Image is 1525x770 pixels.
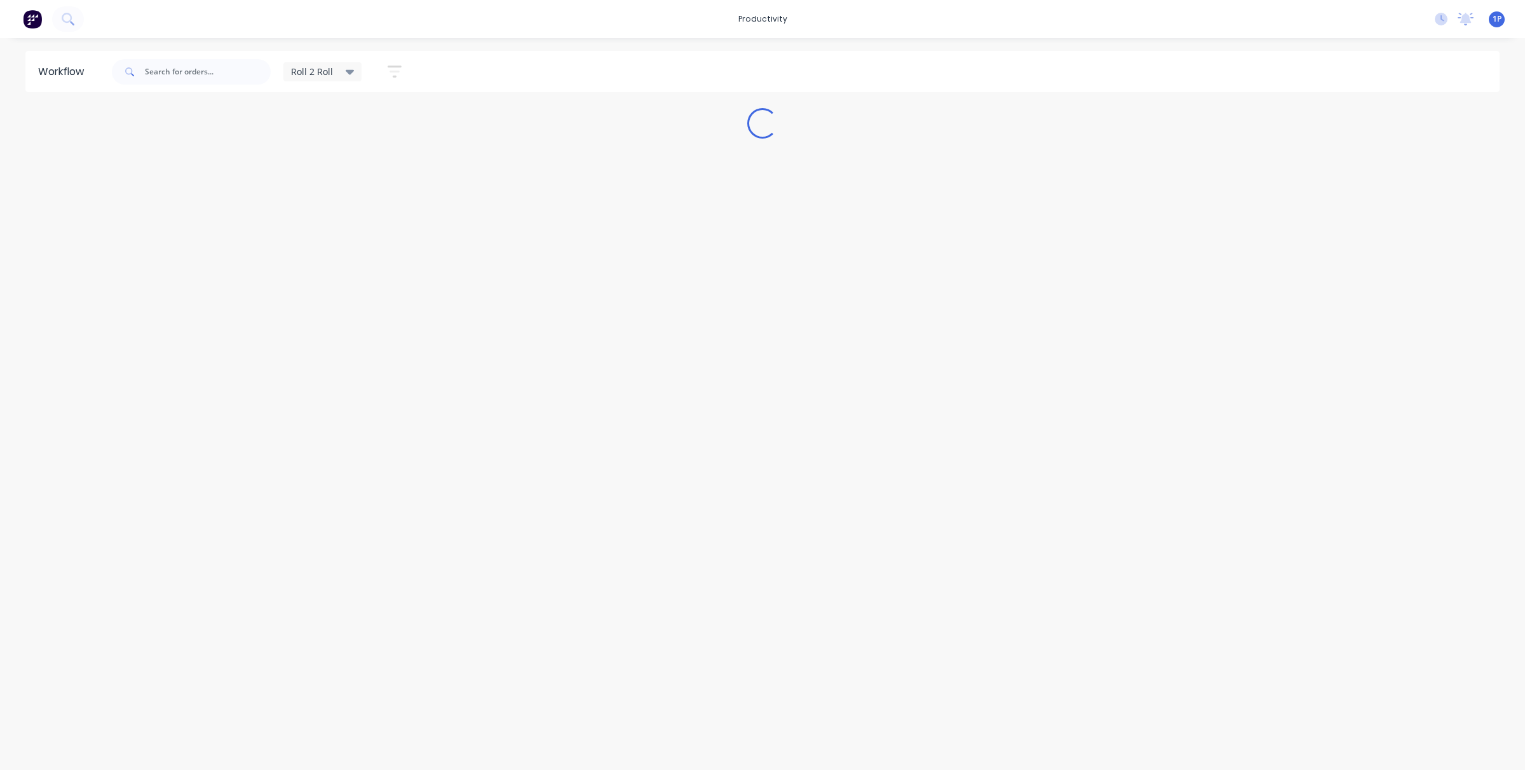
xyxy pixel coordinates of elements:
[291,65,333,78] span: Roll 2 Roll
[38,64,90,79] div: Workflow
[732,10,794,29] div: productivity
[1493,13,1501,25] span: 1P
[23,10,42,29] img: Factory
[145,59,271,85] input: Search for orders...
